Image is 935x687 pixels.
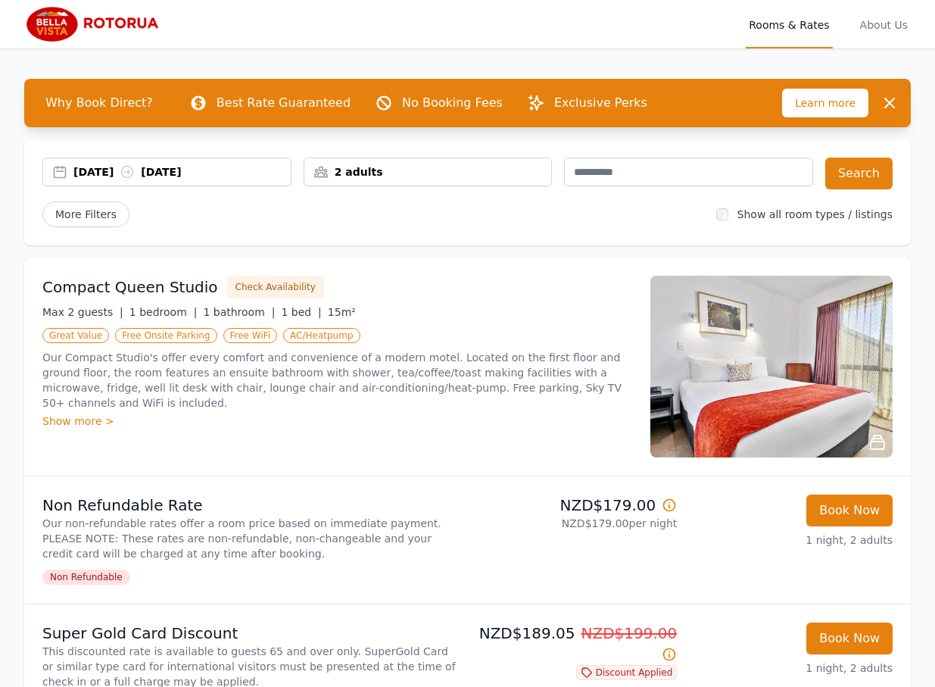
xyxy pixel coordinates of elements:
[42,495,462,516] p: Non Refundable Rate
[474,495,678,516] p: NZD$179.00
[474,516,678,531] p: NZD$179.00 per night
[737,208,893,220] label: Show all room types / listings
[115,328,217,343] span: Free Onsite Parking
[217,94,351,112] p: Best Rate Guaranteed
[328,306,356,318] span: 15m²
[42,623,462,644] p: Super Gold Card Discount
[223,328,278,343] span: Free WiFi
[129,306,198,318] span: 1 bedroom |
[782,89,868,117] span: Learn more
[42,516,462,561] p: Our non-refundable rates offer a room price based on immediate payment. PLEASE NOTE: These rates ...
[227,276,324,298] button: Check Availability
[42,350,632,411] p: Our Compact Studio's offer every comfort and convenience of a modern motel. Located on the first ...
[203,306,275,318] span: 1 bathroom |
[402,94,503,112] p: No Booking Fees
[474,623,678,665] p: NZD$189.05
[283,328,360,343] span: AC/Heatpump
[576,665,678,680] span: Discount Applied
[825,158,893,189] button: Search
[42,306,123,318] span: Max 2 guests |
[689,532,893,548] p: 1 night, 2 adults
[42,201,129,227] span: More Filters
[554,94,647,112] p: Exclusive Perks
[806,623,893,654] button: Book Now
[689,660,893,676] p: 1 night, 2 adults
[581,624,677,642] span: NZD$199.00
[33,88,165,118] span: Why Book Direct?
[42,276,218,298] h3: Compact Queen Studio
[42,328,109,343] span: Great Value
[42,414,632,429] div: Show more >
[806,495,893,526] button: Book Now
[304,164,552,180] div: 2 adults
[73,164,291,180] div: [DATE] [DATE]
[42,570,130,585] span: Non Refundable
[24,6,170,42] img: Bella Vista Rotorua
[281,306,321,318] span: 1 bed |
